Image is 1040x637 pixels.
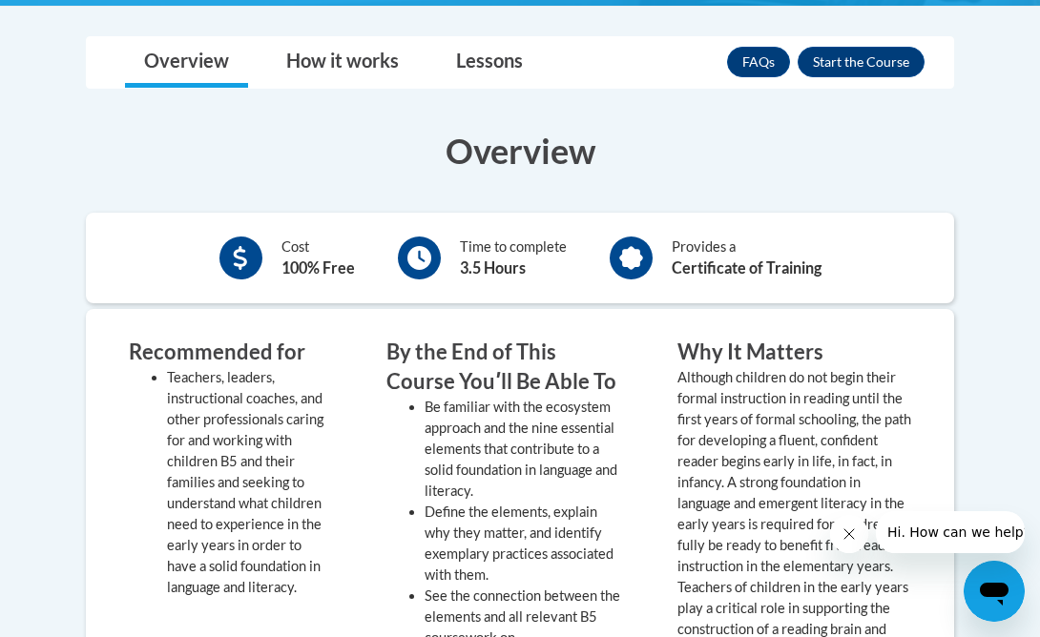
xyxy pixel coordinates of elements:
iframe: Button to launch messaging window [964,561,1025,622]
div: Cost [281,236,355,279]
h3: Why It Matters [677,338,911,367]
iframe: Close message [830,515,868,553]
h3: Overview [86,127,954,175]
b: 3.5 Hours [460,258,526,277]
a: Lessons [437,37,542,88]
span: Hi. How can we help? [11,13,155,29]
b: Certificate of Training [672,258,822,277]
button: Enroll [798,47,925,77]
h3: By the End of This Course Youʹll Be Able To [386,338,620,397]
div: Time to complete [460,236,567,279]
li: Teachers, leaders, instructional coaches, and other professionals caring for and working with chi... [167,367,329,598]
div: Provides a [672,236,822,279]
h3: Recommended for [129,338,329,367]
a: FAQs [727,47,790,77]
li: Define the elements, explain why they matter, and identify exemplary practices associated with them. [425,502,620,586]
a: Overview [125,37,248,88]
li: Be familiar with the ecosystem approach and the nine essential elements that contribute to a soli... [425,397,620,502]
iframe: Message from company [876,511,1025,553]
a: How it works [267,37,418,88]
b: 100% Free [281,258,355,277]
